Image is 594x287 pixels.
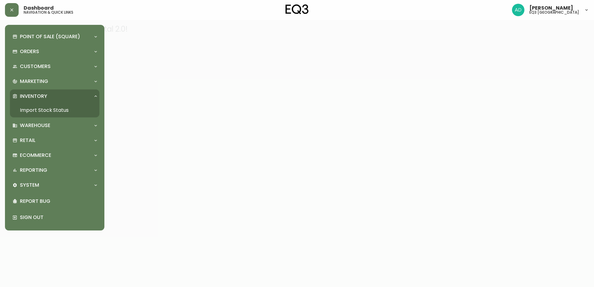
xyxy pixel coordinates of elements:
p: Marketing [20,78,48,85]
div: Retail [10,134,99,147]
span: [PERSON_NAME] [529,6,573,11]
div: Reporting [10,163,99,177]
img: logo [286,4,308,14]
p: Ecommerce [20,152,51,159]
p: Orders [20,48,39,55]
h5: eq3 [GEOGRAPHIC_DATA] [529,11,579,14]
div: System [10,178,99,192]
div: Point of Sale (Square) [10,30,99,43]
p: Warehouse [20,122,50,129]
div: Customers [10,60,99,73]
h5: navigation & quick links [24,11,73,14]
p: Report Bug [20,198,97,205]
a: Import Stock Status [10,103,99,117]
img: 308eed972967e97254d70fe596219f44 [512,4,524,16]
p: Inventory [20,93,47,100]
div: Orders [10,45,99,58]
span: Dashboard [24,6,54,11]
div: Inventory [10,89,99,103]
p: Retail [20,137,35,144]
p: Customers [20,63,51,70]
p: System [20,182,39,189]
p: Point of Sale (Square) [20,33,80,40]
div: Sign Out [10,209,99,225]
div: Warehouse [10,119,99,132]
div: Marketing [10,75,99,88]
p: Reporting [20,167,47,174]
p: Sign Out [20,214,97,221]
div: Ecommerce [10,148,99,162]
div: Report Bug [10,193,99,209]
